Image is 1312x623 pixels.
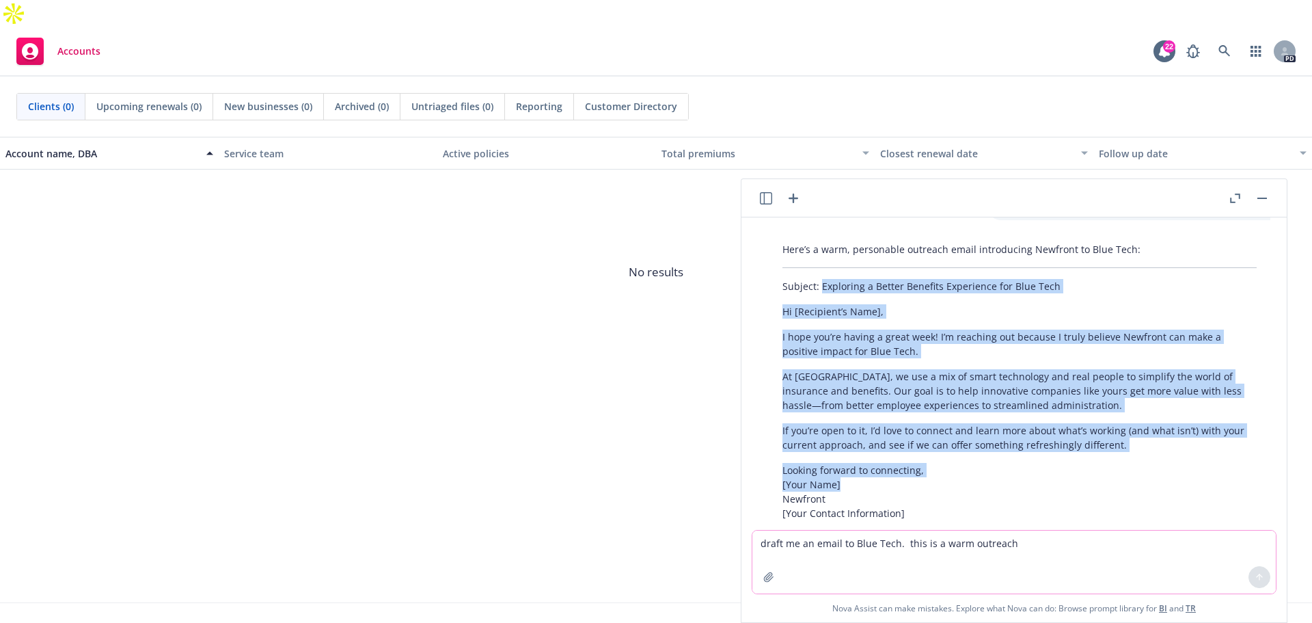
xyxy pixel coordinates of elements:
div: Active policies [443,146,651,161]
span: Clients (0) [28,99,74,114]
p: At [GEOGRAPHIC_DATA], we use a mix of smart technology and real people to simplify the world of i... [782,369,1257,412]
p: Hi [Recipient’s Name], [782,304,1257,319]
a: Search [1211,38,1238,65]
button: Service team [219,137,437,170]
span: New businesses (0) [224,99,312,114]
div: 22 [1163,40,1175,53]
a: BI [1159,602,1167,614]
p: Here’s a warm, personable outreach email introducing Newfront to Blue Tech: [782,242,1257,256]
button: Closest renewal date [875,137,1093,170]
div: Follow up date [1099,146,1291,161]
div: Account name, DBA [5,146,198,161]
span: Upcoming renewals (0) [96,99,202,114]
a: TR [1186,602,1196,614]
p: If you’re open to it, I’d love to connect and learn more about what’s working (and what isn’t) wi... [782,423,1257,452]
span: Untriaged files (0) [411,99,493,114]
span: Accounts [57,46,100,57]
p: Looking forward to connecting, [Your Name] Newfront [Your Contact Information] [782,463,1257,520]
div: Closest renewal date [880,146,1073,161]
a: Accounts [11,32,106,70]
span: Customer Directory [585,99,677,114]
span: Archived (0) [335,99,389,114]
a: Report a Bug [1179,38,1207,65]
div: Service team [224,146,432,161]
p: Subject: Exploring a Better Benefits Experience for Blue Tech [782,279,1257,293]
span: Nova Assist can make mistakes. Explore what Nova can do: Browse prompt library for and [832,594,1196,622]
span: Reporting [516,99,562,114]
button: Active policies [437,137,656,170]
a: Switch app [1242,38,1270,65]
button: Total premiums [656,137,875,170]
button: Follow up date [1093,137,1312,170]
p: I hope you’re having a great week! I’m reaching out because I truly believe Newfront can make a p... [782,330,1257,358]
div: Total premiums [661,146,854,161]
